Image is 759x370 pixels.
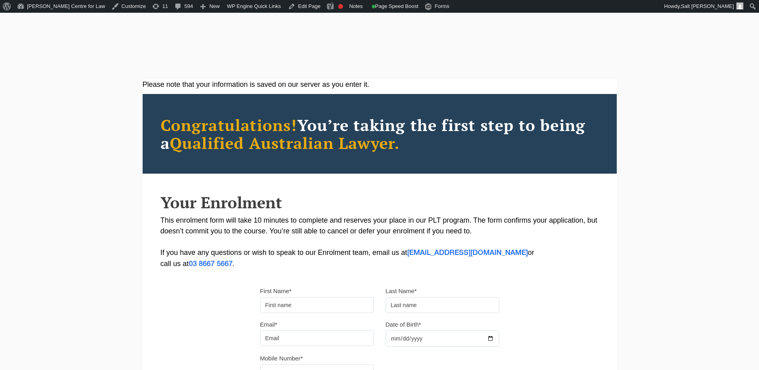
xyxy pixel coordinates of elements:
a: [EMAIL_ADDRESS][DOMAIN_NAME] [407,250,528,256]
a: 03 8667 5667 [189,261,233,267]
input: First name [260,297,374,313]
div: Please note that your information is saved on our server as you enter it. [143,79,617,90]
div: Focus keyphrase not set [338,4,343,9]
input: Last name [386,297,499,313]
span: Qualified Australian Lawyer. [170,132,400,153]
h2: Your Enrolment [161,194,599,211]
span: Congratulations! [161,114,297,135]
label: First Name* [260,287,292,295]
h2: You’re taking the first step to being a [161,116,599,152]
label: Last Name* [386,287,417,295]
p: This enrolment form will take 10 minutes to complete and reserves your place in our PLT program. ... [161,215,599,270]
span: Salt [PERSON_NAME] [681,3,734,9]
input: Email [260,330,374,346]
label: Email* [260,321,277,329]
label: Date of Birth* [386,321,421,329]
label: Mobile Number* [260,354,303,362]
